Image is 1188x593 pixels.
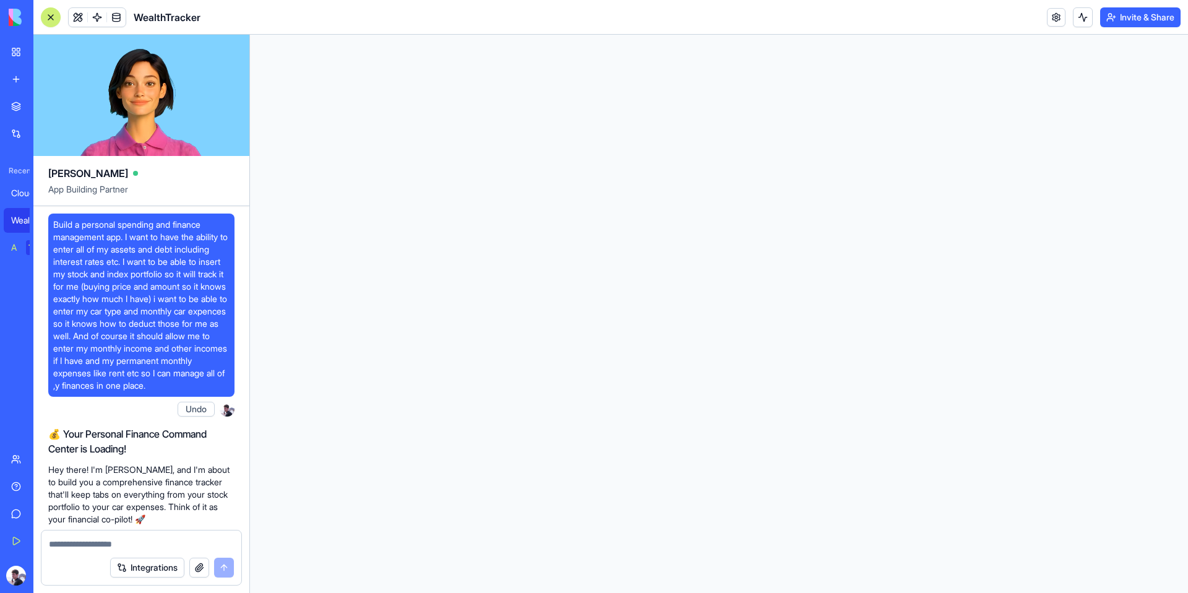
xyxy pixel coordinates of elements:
div: TRY [26,240,46,255]
div: CloudCost Monitor [11,187,46,199]
p: Hey there! I'm [PERSON_NAME], and I'm about to build you a comprehensive finance tracker that'll ... [48,464,235,526]
img: ACg8ocIp88pyQ1_HRqzBofKyzPjarAR89VkukzseJYGM1mHoXVM7DW-Z=s96-c [6,566,26,586]
img: logo [9,9,85,26]
span: Build a personal spending and finance management app. I want to have the ability to enter all of ... [53,219,230,392]
button: Invite & Share [1100,7,1181,27]
div: AI Logo Generator [11,241,17,254]
span: App Building Partner [48,183,235,206]
span: [PERSON_NAME] [48,166,128,181]
div: WealthTracker [11,214,46,227]
a: AI Logo GeneratorTRY [4,235,53,260]
h2: 💰 Your Personal Finance Command Center is Loading! [48,426,235,456]
span: Recent [4,166,30,176]
button: Undo [178,402,215,417]
img: ACg8ocIp88pyQ1_HRqzBofKyzPjarAR89VkukzseJYGM1mHoXVM7DW-Z=s96-c [220,402,235,417]
span: WealthTracker [134,10,200,25]
a: CloudCost Monitor [4,181,53,206]
a: WealthTracker [4,208,53,233]
button: Integrations [110,558,184,578]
